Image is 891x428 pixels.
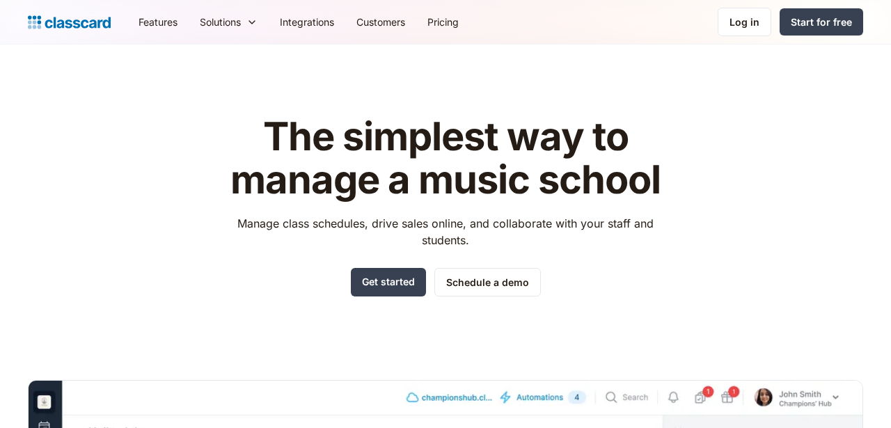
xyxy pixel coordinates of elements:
h1: The simplest way to manage a music school [225,116,667,201]
a: Get started [351,268,426,296]
a: Schedule a demo [434,268,541,296]
a: home [28,13,111,32]
div: Start for free [791,15,852,29]
p: Manage class schedules, drive sales online, and collaborate with your staff and students. [225,215,667,248]
a: Customers [345,6,416,38]
div: Solutions [189,6,269,38]
a: Integrations [269,6,345,38]
div: Solutions [200,15,241,29]
div: Log in [730,15,759,29]
a: Features [127,6,189,38]
a: Start for free [780,8,863,35]
a: Log in [718,8,771,36]
a: Pricing [416,6,470,38]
